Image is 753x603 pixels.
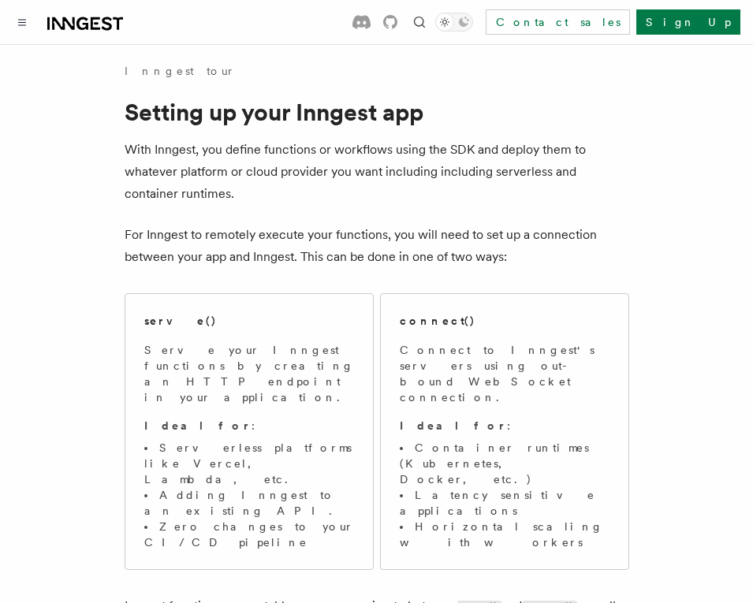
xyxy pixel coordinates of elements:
li: Serverless platforms like Vercel, Lambda, etc. [144,440,354,487]
li: Container runtimes (Kubernetes, Docker, etc.) [400,440,609,487]
button: Toggle navigation [13,13,32,32]
h2: serve() [144,313,217,329]
p: Connect to Inngest's servers using out-bound WebSocket connection. [400,342,609,405]
p: Serve your Inngest functions by creating an HTTP endpoint in your application. [144,342,354,405]
button: Toggle dark mode [435,13,473,32]
a: Inngest tour [125,63,235,79]
p: With Inngest, you define functions or workflows using the SDK and deploy them to whatever platfor... [125,139,629,205]
h1: Setting up your Inngest app [125,98,629,126]
li: Zero changes to your CI/CD pipeline [144,519,354,550]
h2: connect() [400,313,475,329]
button: Find something... [410,13,429,32]
li: Adding Inngest to an existing API. [144,487,354,519]
p: For Inngest to remotely execute your functions, you will need to set up a connection between your... [125,224,629,268]
li: Latency sensitive applications [400,487,609,519]
p: : [400,418,609,434]
a: Sign Up [636,9,740,35]
p: : [144,418,354,434]
strong: Ideal for [144,419,252,432]
a: Contact sales [486,9,630,35]
li: Horizontal scaling with workers [400,519,609,550]
strong: Ideal for [400,419,507,432]
a: serve()Serve your Inngest functions by creating an HTTP endpoint in your application.Ideal for:Se... [125,293,374,570]
a: connect()Connect to Inngest's servers using out-bound WebSocket connection.Ideal for:Container ru... [380,293,629,570]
